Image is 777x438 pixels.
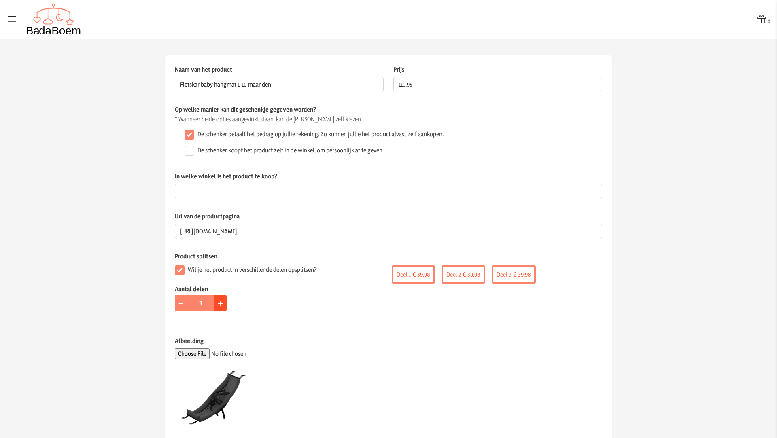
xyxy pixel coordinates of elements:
[175,115,602,123] p: * Wanneer beide opties aangevinkt staan, kan de [PERSON_NAME] zelf kiezen
[26,3,81,36] img: Badaboem
[175,295,188,311] button: −
[197,146,384,154] label: De schenker koopt het product zelf in de winkel, om persoonlijk af te geven.
[175,212,602,224] label: Url van de productpagina
[446,271,461,278] span: Deel 2
[393,65,602,77] label: Prijs
[214,295,227,311] button: +
[397,271,411,278] span: Deel 1
[188,266,317,274] label: Wil je het product in verschillende delen opsplitsen?
[392,265,435,284] div: € 39,98
[175,172,602,184] label: In welke winkel is het product te koop?
[218,296,223,309] span: +
[497,271,512,278] span: Deel 3
[756,14,771,25] button: 0
[175,252,602,260] p: Product splitsen
[492,265,536,284] div: € 39,98
[175,285,208,293] label: Aantal delen
[175,105,602,114] p: Op welke manier kan dit geschenkje gegeven worden?
[175,336,602,348] label: Afbeelding
[175,65,384,77] label: Naam van het product
[197,130,444,138] label: De schenker betaalt het bedrag op jullie rekening. Zo kunnen jullie het product alvast zelf aanko...
[178,296,184,309] span: −
[442,265,485,284] div: € 39,98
